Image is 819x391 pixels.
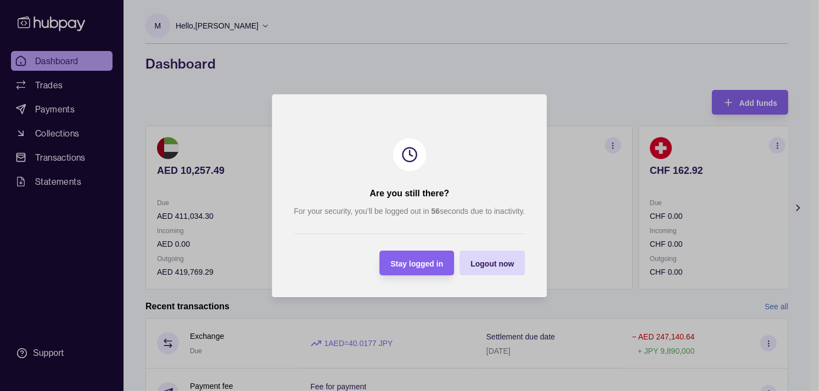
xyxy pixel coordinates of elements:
[470,259,514,268] span: Logout now
[459,251,525,275] button: Logout now
[391,259,444,268] span: Stay logged in
[294,205,525,217] p: For your security, you’ll be logged out in seconds due to inactivity.
[370,188,450,200] h2: Are you still there?
[380,251,455,275] button: Stay logged in
[431,207,440,216] strong: 56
